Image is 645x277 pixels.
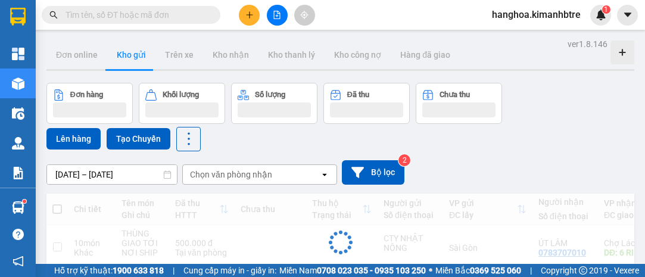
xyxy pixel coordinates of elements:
[203,41,258,69] button: Kho nhận
[325,41,391,69] button: Kho công nợ
[66,8,206,21] input: Tìm tên, số ĐT hoặc mã đơn
[429,268,432,273] span: ⚪️
[617,5,638,26] button: caret-down
[46,83,133,124] button: Đơn hàng
[163,91,199,99] div: Khối lượng
[46,41,107,69] button: Đơn online
[398,154,410,166] sup: 2
[12,107,24,120] img: warehouse-icon
[12,77,24,90] img: warehouse-icon
[279,264,426,277] span: Miền Nam
[12,201,24,214] img: warehouse-icon
[622,10,633,20] span: caret-down
[183,264,276,277] span: Cung cấp máy in - giấy in:
[107,128,170,150] button: Tạo Chuyến
[239,5,260,26] button: plus
[23,200,26,203] sup: 1
[47,165,177,184] input: Select a date range.
[46,128,101,150] button: Lên hàng
[10,8,26,26] img: logo-vxr
[530,264,532,277] span: |
[155,41,203,69] button: Trên xe
[435,264,521,277] span: Miền Bắc
[604,5,608,14] span: 1
[579,266,587,275] span: copyright
[610,41,634,64] div: Tạo kho hàng mới
[342,160,404,185] button: Bộ lọc
[139,83,225,124] button: Khối lượng
[323,83,410,124] button: Đã thu
[273,11,281,19] span: file-add
[317,266,426,275] strong: 0708 023 035 - 0935 103 250
[12,137,24,150] img: warehouse-icon
[300,11,309,19] span: aim
[294,5,315,26] button: aim
[107,41,155,69] button: Kho gửi
[596,10,606,20] img: icon-new-feature
[13,256,24,267] span: notification
[391,41,460,69] button: Hàng đã giao
[231,83,317,124] button: Số lượng
[113,266,164,275] strong: 1900 633 818
[470,266,521,275] strong: 0369 525 060
[173,264,175,277] span: |
[70,91,103,99] div: Đơn hàng
[255,91,285,99] div: Số lượng
[49,11,58,19] span: search
[13,229,24,240] span: question-circle
[54,264,164,277] span: Hỗ trợ kỹ thuật:
[602,5,610,14] sup: 1
[12,48,24,60] img: dashboard-icon
[12,167,24,179] img: solution-icon
[320,170,329,179] svg: open
[190,169,272,180] div: Chọn văn phòng nhận
[482,7,590,22] span: hanghoa.kimanhbtre
[258,41,325,69] button: Kho thanh lý
[416,83,502,124] button: Chưa thu
[568,38,607,51] div: ver 1.8.146
[245,11,254,19] span: plus
[347,91,369,99] div: Đã thu
[440,91,470,99] div: Chưa thu
[267,5,288,26] button: file-add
